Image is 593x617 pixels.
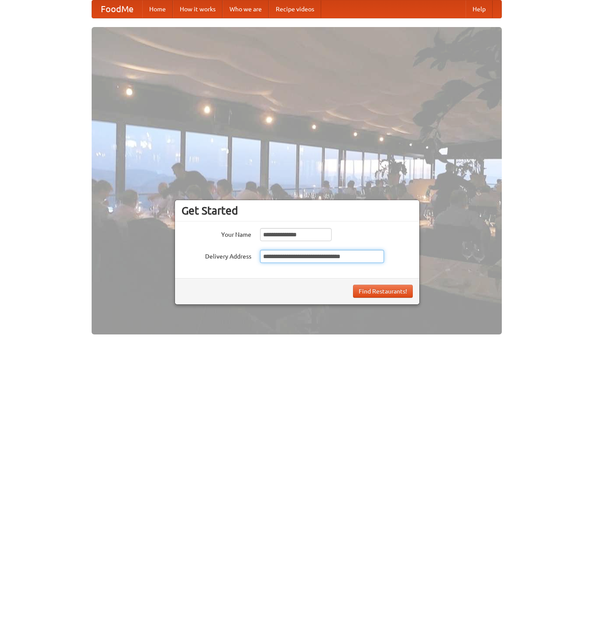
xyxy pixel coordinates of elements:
label: Your Name [182,228,251,239]
a: Home [142,0,173,18]
button: Find Restaurants! [353,285,413,298]
a: Who we are [223,0,269,18]
label: Delivery Address [182,250,251,261]
a: Help [466,0,493,18]
a: FoodMe [92,0,142,18]
a: How it works [173,0,223,18]
h3: Get Started [182,204,413,217]
a: Recipe videos [269,0,321,18]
